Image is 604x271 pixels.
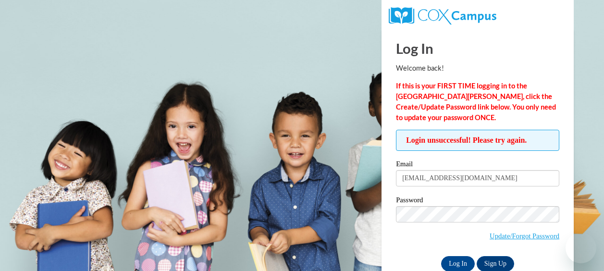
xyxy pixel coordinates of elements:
[396,130,559,151] span: Login unsuccessful! Please try again.
[396,197,559,206] label: Password
[396,82,556,122] strong: If this is your FIRST TIME logging in to the [GEOGRAPHIC_DATA][PERSON_NAME], click the Create/Upd...
[396,160,559,170] label: Email
[389,7,496,25] img: COX Campus
[490,232,559,240] a: Update/Forgot Password
[396,63,559,74] p: Welcome back!
[396,38,559,58] h1: Log In
[566,233,596,263] iframe: Button to launch messaging window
